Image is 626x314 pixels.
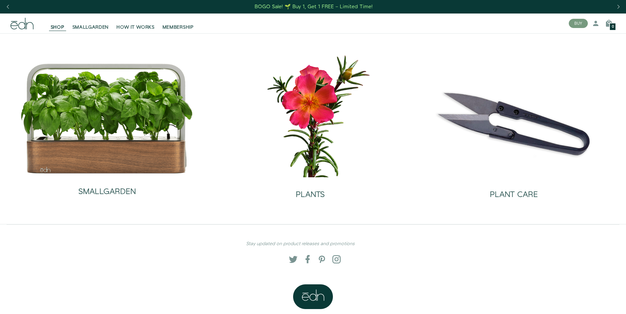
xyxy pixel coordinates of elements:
a: SMALLGARDEN [20,174,194,201]
span: SHOP [51,24,64,31]
h2: PLANT CARE [490,190,538,199]
h2: SMALLGARDEN [78,187,136,196]
div: BOGO Sale! 🌱 Buy 1, Get 1 FREE – Limited Time! [255,3,373,10]
span: SMALLGARDEN [72,24,109,31]
a: BOGO Sale! 🌱 Buy 1, Get 1 FREE – Limited Time! [254,2,373,12]
a: SHOP [47,16,68,31]
iframe: Opens a widget where you can find more information [575,294,619,311]
span: MEMBERSHIP [163,24,194,31]
h2: PLANTS [296,190,325,199]
span: HOW IT WORKS [116,24,154,31]
a: HOW IT WORKS [113,16,158,31]
span: 0 [612,25,614,29]
em: Stay updated on product releases and promotions [246,241,355,247]
a: MEMBERSHIP [159,16,198,31]
a: SMALLGARDEN [68,16,113,31]
button: BUY [569,19,588,28]
a: PLANT CARE [417,177,610,204]
a: PLANTS [214,177,407,204]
